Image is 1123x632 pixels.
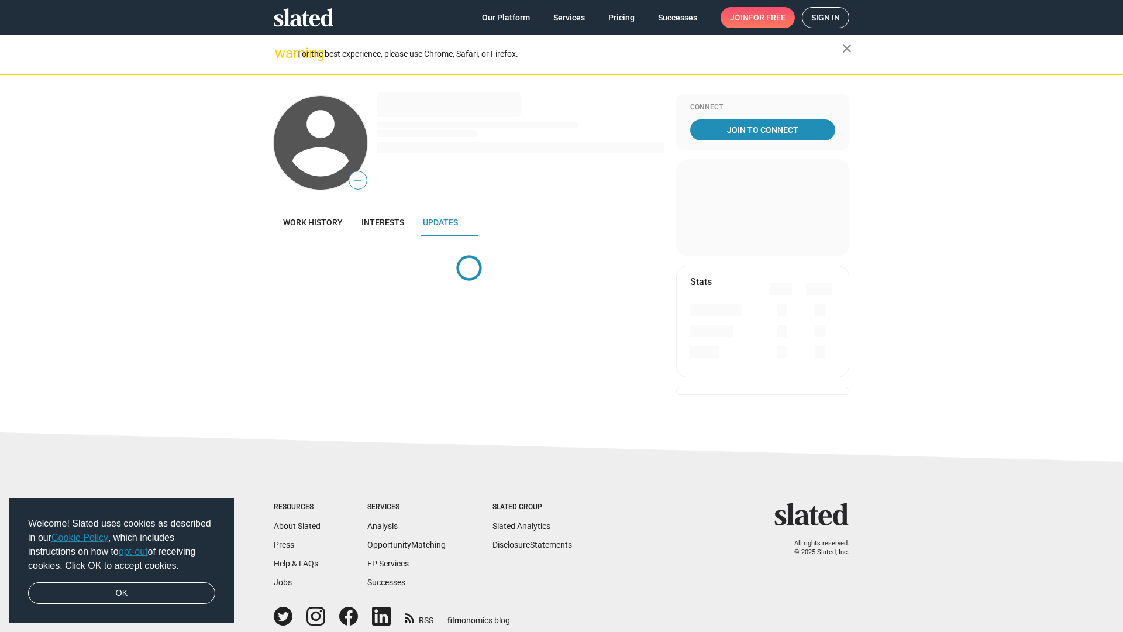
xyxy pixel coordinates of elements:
span: Welcome! Slated uses cookies as described in our , which includes instructions on how to of recei... [28,517,215,573]
a: DisclosureStatements [492,540,572,549]
a: Cookie Policy [51,533,108,542]
a: EP Services [367,559,409,568]
span: — [349,173,367,188]
span: for free [749,7,786,28]
div: For the best experience, please use Chrome, Safari, or Firefox. [297,46,842,62]
p: All rights reserved. © 2025 Slated, Inc. [782,540,849,557]
div: Services [367,503,446,512]
a: Jobs [274,578,292,587]
a: Sign in [802,7,849,28]
a: Successes [367,578,405,587]
span: Updates [423,218,458,227]
span: Our Platform [482,7,530,28]
span: Join [730,7,786,28]
a: About Slated [274,521,321,531]
a: opt-out [119,547,148,557]
div: Resources [274,503,321,512]
a: Slated Analytics [492,521,550,531]
a: OpportunityMatching [367,540,446,549]
div: Connect [690,103,835,112]
span: Join To Connect [693,119,833,140]
a: filmonomics blog [447,606,510,626]
a: Interests [352,208,414,236]
a: Updates [414,208,467,236]
a: dismiss cookie message [28,582,215,604]
a: Press [274,540,294,549]
span: film [447,616,461,625]
a: Analysis [367,521,398,531]
mat-icon: warning [275,46,289,60]
mat-card-title: Stats [690,276,712,288]
a: Successes [649,7,707,28]
a: Pricing [599,7,644,28]
a: Our Platform [473,7,539,28]
span: Sign in [811,8,840,28]
a: Work history [274,208,352,236]
span: Interests [361,218,404,227]
span: Work history [283,218,343,227]
div: Slated Group [492,503,572,512]
span: Pricing [608,7,635,28]
a: Services [544,7,594,28]
span: Successes [658,7,697,28]
div: cookieconsent [9,498,234,623]
a: Join To Connect [690,119,835,140]
a: Help & FAQs [274,559,318,568]
a: Joinfor free [721,7,795,28]
a: RSS [405,608,433,626]
mat-icon: close [840,42,854,56]
span: Services [553,7,585,28]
